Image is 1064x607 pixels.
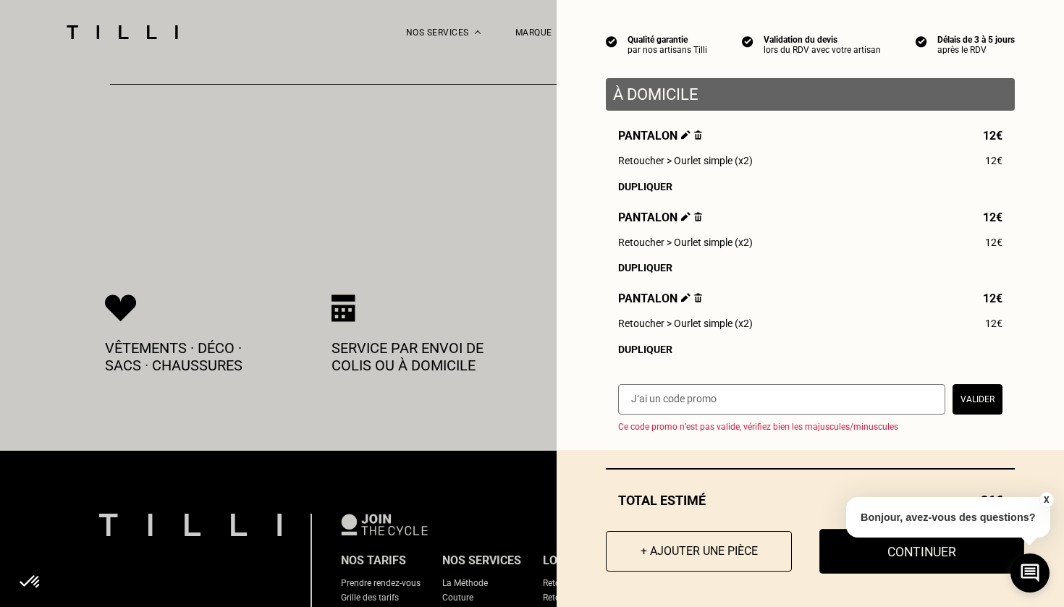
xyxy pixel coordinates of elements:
[937,35,1015,45] div: Délais de 3 à 5 jours
[985,318,1002,329] span: 12€
[764,35,881,45] div: Validation du devis
[613,85,1008,103] p: À domicile
[618,129,702,143] span: Pantalon
[618,292,702,305] span: Pantalon
[618,155,753,166] span: Retoucher > Ourlet simple (x2)
[742,35,753,48] img: icon list info
[846,497,1050,538] p: Bonjour, avez-vous des questions?
[618,318,753,329] span: Retoucher > Ourlet simple (x2)
[819,529,1024,574] button: Continuer
[606,35,617,48] img: icon list info
[618,422,1015,432] p: Ce code promo n’est pas valide, vérifiez bien les majuscules/minuscules
[983,211,1002,224] span: 12€
[606,531,792,572] button: + Ajouter une pièce
[618,344,1002,355] div: Dupliquer
[681,212,691,221] img: Éditer
[764,45,881,55] div: lors du RDV avec votre artisan
[618,181,1002,192] div: Dupliquer
[694,130,702,140] img: Supprimer
[681,293,691,302] img: Éditer
[694,212,702,221] img: Supprimer
[618,211,702,224] span: Pantalon
[953,384,1002,415] button: Valider
[937,45,1015,55] div: après le RDV
[983,292,1002,305] span: 12€
[985,237,1002,248] span: 12€
[985,155,1002,166] span: 12€
[681,130,691,140] img: Éditer
[916,35,927,48] img: icon list info
[694,293,702,302] img: Supprimer
[618,384,945,415] input: J‘ai un code promo
[983,129,1002,143] span: 12€
[618,262,1002,273] div: Dupliquer
[1039,492,1053,508] button: X
[628,35,707,45] div: Qualité garantie
[618,237,753,248] span: Retoucher > Ourlet simple (x2)
[628,45,707,55] div: par nos artisans Tilli
[606,493,1015,508] div: Total estimé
